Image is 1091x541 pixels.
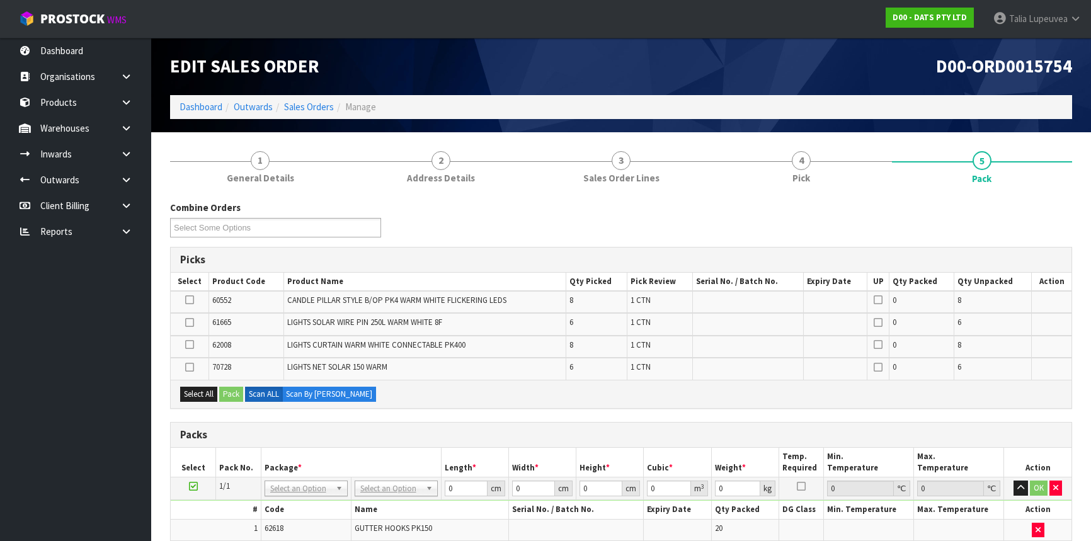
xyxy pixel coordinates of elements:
[488,481,505,496] div: cm
[1030,481,1048,496] button: OK
[441,448,508,477] th: Length
[180,254,1062,266] h3: Picks
[566,273,627,291] th: Qty Picked
[19,11,35,26] img: cube-alt.png
[360,481,421,496] span: Select an Option
[431,151,450,170] span: 2
[261,448,441,477] th: Package
[644,448,711,477] th: Cubic
[287,295,506,305] span: CANDLE PILLAR STYLE B/OP PK4 WARM WHITE FLICKERING LEDS
[693,273,804,291] th: Serial No. / Batch No.
[212,295,231,305] span: 60552
[287,339,466,350] span: LIGHTS CURTAIN WARM WHITE CONNECTABLE PK400
[407,171,475,185] span: Address Details
[216,448,261,477] th: Pack No.
[1009,13,1027,25] span: Talia
[234,101,273,113] a: Outwards
[1032,273,1071,291] th: Action
[212,317,231,327] span: 61665
[889,273,954,291] th: Qty Packed
[894,481,910,496] div: ℃
[583,171,660,185] span: Sales Order Lines
[219,387,243,402] button: Pack
[171,448,216,477] th: Select
[957,362,961,372] span: 6
[893,12,967,23] strong: D00 - DATS PTY LTD
[245,387,283,402] label: Scan ALL
[180,101,222,113] a: Dashboard
[824,448,914,477] th: Min. Temperature
[760,481,775,496] div: kg
[351,501,508,519] th: Name
[644,501,711,519] th: Expiry Date
[792,151,811,170] span: 4
[957,295,961,305] span: 8
[824,501,914,519] th: Min. Temperature
[284,101,334,113] a: Sales Orders
[914,501,1004,519] th: Max. Temperature
[957,317,961,327] span: 6
[1004,448,1071,477] th: Action
[569,339,573,350] span: 8
[893,295,896,305] span: 0
[631,295,651,305] span: 1 CTN
[170,201,241,214] label: Combine Orders
[691,481,708,496] div: m
[973,151,991,170] span: 5
[893,362,896,372] span: 0
[984,481,1000,496] div: ℃
[867,273,889,291] th: UP
[508,501,644,519] th: Serial No. / Batch No.
[508,448,576,477] th: Width
[345,101,376,113] span: Manage
[711,501,779,519] th: Qty Packed
[355,523,432,533] span: GUTTER HOOKS PK150
[893,317,896,327] span: 0
[170,55,319,77] span: Edit Sales Order
[261,501,351,519] th: Code
[622,481,640,496] div: cm
[40,11,105,27] span: ProStock
[779,448,824,477] th: Temp. Required
[804,273,867,291] th: Expiry Date
[171,273,209,291] th: Select
[209,273,284,291] th: Product Code
[627,273,693,291] th: Pick Review
[711,448,779,477] th: Weight
[569,362,573,372] span: 6
[171,501,261,519] th: #
[212,339,231,350] span: 62008
[180,387,217,402] button: Select All
[212,362,231,372] span: 70728
[287,317,442,327] span: LIGHTS SOLAR WIRE PIN 250L WARM WHITE 8F
[779,501,824,519] th: DG Class
[631,317,651,327] span: 1 CTN
[107,14,127,26] small: WMS
[555,481,573,496] div: cm
[914,448,1004,477] th: Max. Temperature
[282,387,376,402] label: Scan By [PERSON_NAME]
[180,429,1062,441] h3: Packs
[1004,501,1071,519] th: Action
[886,8,974,28] a: D00 - DATS PTY LTD
[631,339,651,350] span: 1 CTN
[701,482,704,491] sup: 3
[631,362,651,372] span: 1 CTN
[936,55,1072,77] span: D00-ORD0015754
[283,273,566,291] th: Product Name
[954,273,1032,291] th: Qty Unpacked
[287,362,387,372] span: LIGHTS NET SOLAR 150 WARM
[251,151,270,170] span: 1
[265,523,283,533] span: 62618
[254,523,258,533] span: 1
[715,523,723,533] span: 20
[957,339,961,350] span: 8
[612,151,631,170] span: 3
[893,339,896,350] span: 0
[972,172,991,185] span: Pack
[270,481,331,496] span: Select an Option
[219,481,230,491] span: 1/1
[1029,13,1068,25] span: Lupeuvea
[227,171,294,185] span: General Details
[569,317,573,327] span: 6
